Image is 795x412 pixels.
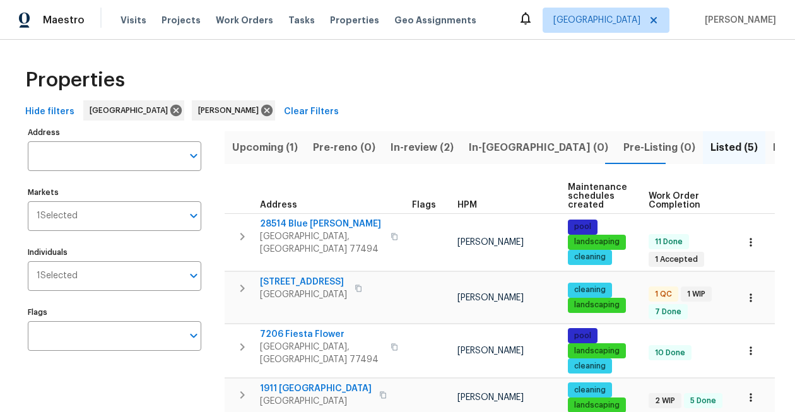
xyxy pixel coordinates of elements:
span: [PERSON_NAME] [457,346,524,355]
span: Work Orders [216,14,273,26]
span: 7 Done [650,307,686,317]
span: [PERSON_NAME] [457,393,524,402]
span: [GEOGRAPHIC_DATA] [260,395,372,408]
button: Clear Filters [279,100,344,124]
span: landscaping [569,300,625,310]
span: [PERSON_NAME] [700,14,776,26]
span: 1 WIP [682,289,710,300]
button: Open [185,207,203,225]
button: Hide filters [20,100,79,124]
span: cleaning [569,252,611,262]
span: Listed (5) [710,139,758,156]
label: Address [28,129,201,136]
span: landscaping [569,346,625,356]
span: Upcoming (1) [232,139,298,156]
span: 1 Accepted [650,254,703,265]
span: [STREET_ADDRESS] [260,276,347,288]
span: Hide filters [25,104,74,120]
span: [PERSON_NAME] [457,293,524,302]
span: 10 Done [650,348,690,358]
span: Clear Filters [284,104,339,120]
span: [GEOGRAPHIC_DATA] [260,288,347,301]
span: Flags [412,201,436,209]
span: pool [569,331,596,341]
button: Open [185,267,203,285]
button: Open [185,327,203,344]
div: [GEOGRAPHIC_DATA] [83,100,184,121]
label: Flags [28,309,201,316]
span: landscaping [569,400,625,411]
span: [PERSON_NAME] [198,104,264,117]
span: Projects [162,14,201,26]
span: cleaning [569,385,611,396]
span: Maintenance schedules created [568,183,627,209]
span: [GEOGRAPHIC_DATA] [553,14,640,26]
span: cleaning [569,285,611,295]
span: Tasks [288,16,315,25]
span: 1911 [GEOGRAPHIC_DATA] [260,382,372,395]
span: [GEOGRAPHIC_DATA], [GEOGRAPHIC_DATA] 77494 [260,341,383,366]
span: Address [260,201,297,209]
span: Geo Assignments [394,14,476,26]
span: [GEOGRAPHIC_DATA] [90,104,173,117]
span: Properties [330,14,379,26]
span: 1 QC [650,289,677,300]
span: In-[GEOGRAPHIC_DATA] (0) [469,139,608,156]
span: 5 Done [685,396,721,406]
span: 1 Selected [37,271,78,281]
span: Visits [121,14,146,26]
span: 28514 Blue [PERSON_NAME] [260,218,383,230]
span: [PERSON_NAME] [457,238,524,247]
span: Pre-reno (0) [313,139,375,156]
span: In-review (2) [391,139,454,156]
span: pool [569,221,596,232]
span: Work Order Completion [649,192,728,209]
label: Individuals [28,249,201,256]
span: [GEOGRAPHIC_DATA], [GEOGRAPHIC_DATA] 77494 [260,230,383,256]
label: Markets [28,189,201,196]
span: Pre-Listing (0) [623,139,695,156]
span: cleaning [569,361,611,372]
span: Properties [25,74,125,86]
button: Open [185,147,203,165]
span: 2 WIP [650,396,680,406]
span: 1 Selected [37,211,78,221]
span: 7206 Fiesta Flower [260,328,383,341]
span: HPM [457,201,477,209]
span: Maestro [43,14,85,26]
span: 11 Done [650,237,688,247]
div: [PERSON_NAME] [192,100,275,121]
span: landscaping [569,237,625,247]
